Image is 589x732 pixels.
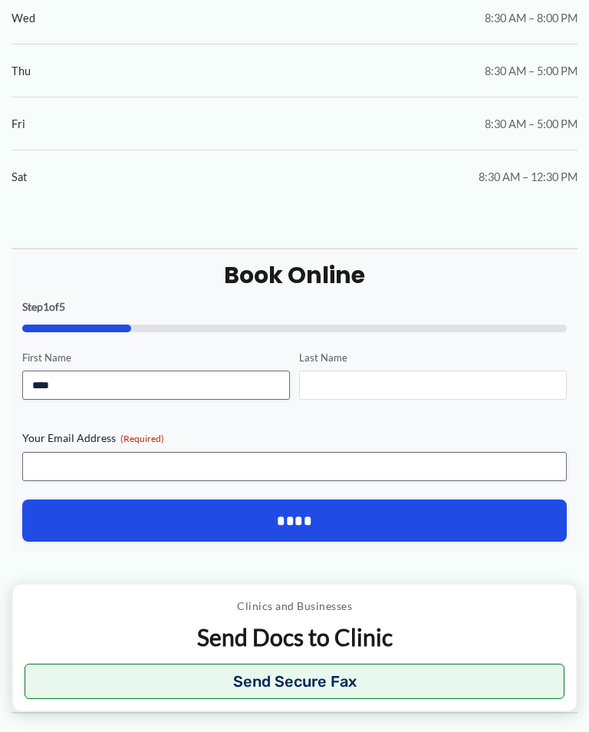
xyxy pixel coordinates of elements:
span: 8:30 AM – 12:30 PM [479,167,577,187]
button: Send Secure Fax [25,664,565,699]
label: First Name [22,351,290,365]
span: 8:30 AM – 5:00 PM [485,61,577,81]
span: Fri [12,114,25,134]
span: 8:30 AM – 8:00 PM [485,8,577,28]
span: Sat [12,167,27,187]
p: Clinics and Businesses [25,596,565,616]
h2: Book Online [22,260,567,290]
span: 5 [59,300,65,313]
label: Your Email Address [22,430,567,446]
p: Send Docs to Clinic [25,622,565,652]
span: 8:30 AM – 5:00 PM [485,114,577,134]
span: Wed [12,8,35,28]
label: Last Name [299,351,567,365]
span: (Required) [120,433,164,444]
span: Thu [12,61,31,81]
span: 1 [43,300,49,313]
p: Step of [22,302,567,312]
